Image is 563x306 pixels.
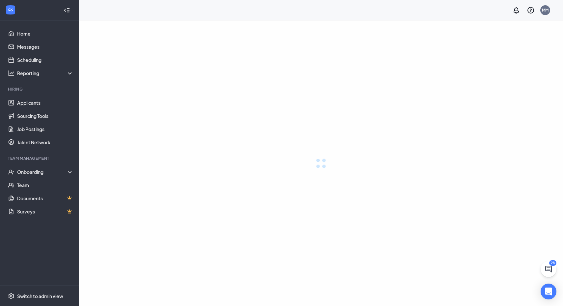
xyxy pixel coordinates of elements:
div: Reporting [17,70,74,76]
div: Team Management [8,155,72,161]
a: Talent Network [17,136,73,149]
a: Messages [17,40,73,53]
svg: Analysis [8,70,14,76]
svg: Settings [8,293,14,299]
button: ChatActive [541,261,556,277]
a: Job Postings [17,123,73,136]
a: Applicants [17,96,73,109]
div: Hiring [8,86,72,92]
a: Home [17,27,73,40]
svg: Notifications [512,6,520,14]
div: Open Intercom Messenger [541,284,556,299]
a: Sourcing Tools [17,109,73,123]
a: Team [17,179,73,192]
a: DocumentsCrown [17,192,73,205]
svg: ChatActive [545,265,552,273]
div: MM [542,7,549,13]
svg: Collapse [64,7,70,14]
div: 28 [549,260,556,266]
div: Onboarding [17,169,74,175]
svg: QuestionInfo [527,6,535,14]
div: Switch to admin view [17,293,63,299]
a: Scheduling [17,53,73,67]
svg: UserCheck [8,169,14,175]
svg: WorkstreamLogo [7,7,14,13]
a: SurveysCrown [17,205,73,218]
